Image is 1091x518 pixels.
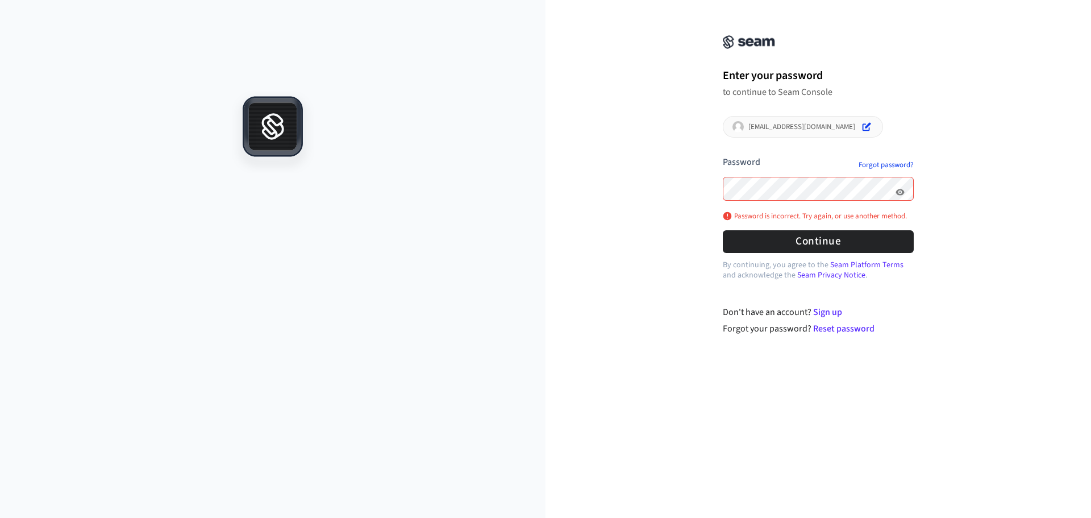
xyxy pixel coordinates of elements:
[797,270,865,281] a: Seam Privacy Notice
[859,160,914,169] a: Forgot password?
[748,122,855,131] p: [EMAIL_ADDRESS][DOMAIN_NAME]
[723,260,914,280] p: By continuing, you agree to the and acknowledge the .
[813,322,875,335] a: Reset password
[723,156,760,168] label: Password
[723,86,914,98] p: to continue to Seam Console
[723,230,914,252] button: Continue
[723,305,914,319] div: Don't have an account?
[893,185,907,199] button: Show password
[813,306,842,318] a: Sign up
[830,259,903,271] a: Seam Platform Terms
[723,212,907,221] p: Password is incorrect. Try again, or use another method.
[723,67,914,84] h1: Enter your password
[723,322,914,335] div: Forgot your password?
[860,120,873,134] button: Edit
[723,35,775,49] img: Seam Console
